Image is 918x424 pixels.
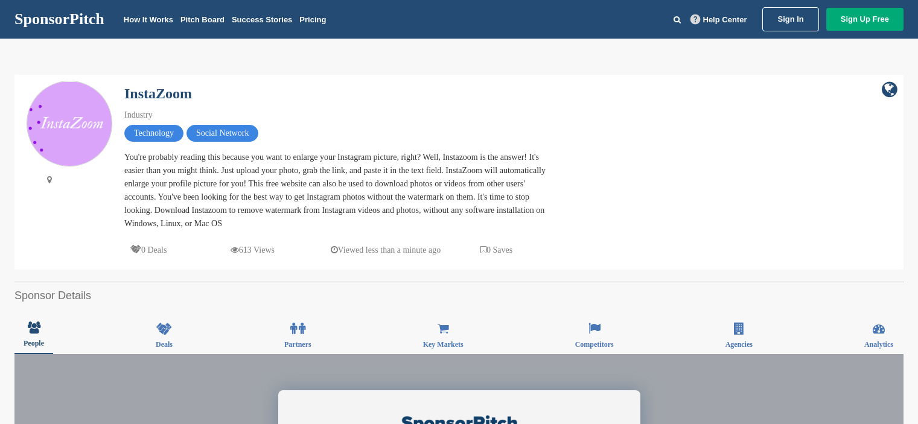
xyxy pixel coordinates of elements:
[423,341,464,348] span: Key Markets
[130,242,167,258] p: 0 Deals
[24,340,44,347] span: People
[882,81,897,99] a: company link
[124,86,192,101] a: InstaZoom
[762,7,818,31] a: Sign In
[124,125,183,142] span: Technology
[575,341,614,348] span: Competitors
[124,151,547,230] div: You're probably reading this because you want to enlarge your Instagram picture, right? Well, Ins...
[124,109,547,122] div: Industry
[864,341,893,348] span: Analytics
[480,242,512,258] p: 0 Saves
[231,242,275,258] p: 613 Views
[156,341,173,348] span: Deals
[186,125,258,142] span: Social Network
[284,341,311,348] span: Partners
[232,15,292,24] a: Success Stories
[299,15,326,24] a: Pricing
[331,242,441,258] p: Viewed less than a minute ago
[27,82,112,166] img: Sponsorpitch & InstaZoom
[180,15,225,24] a: Pitch Board
[826,8,904,31] a: Sign Up Free
[688,13,750,27] a: Help Center
[725,341,753,348] span: Agencies
[124,15,173,24] a: How It Works
[14,288,904,304] h2: Sponsor Details
[14,11,104,27] a: SponsorPitch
